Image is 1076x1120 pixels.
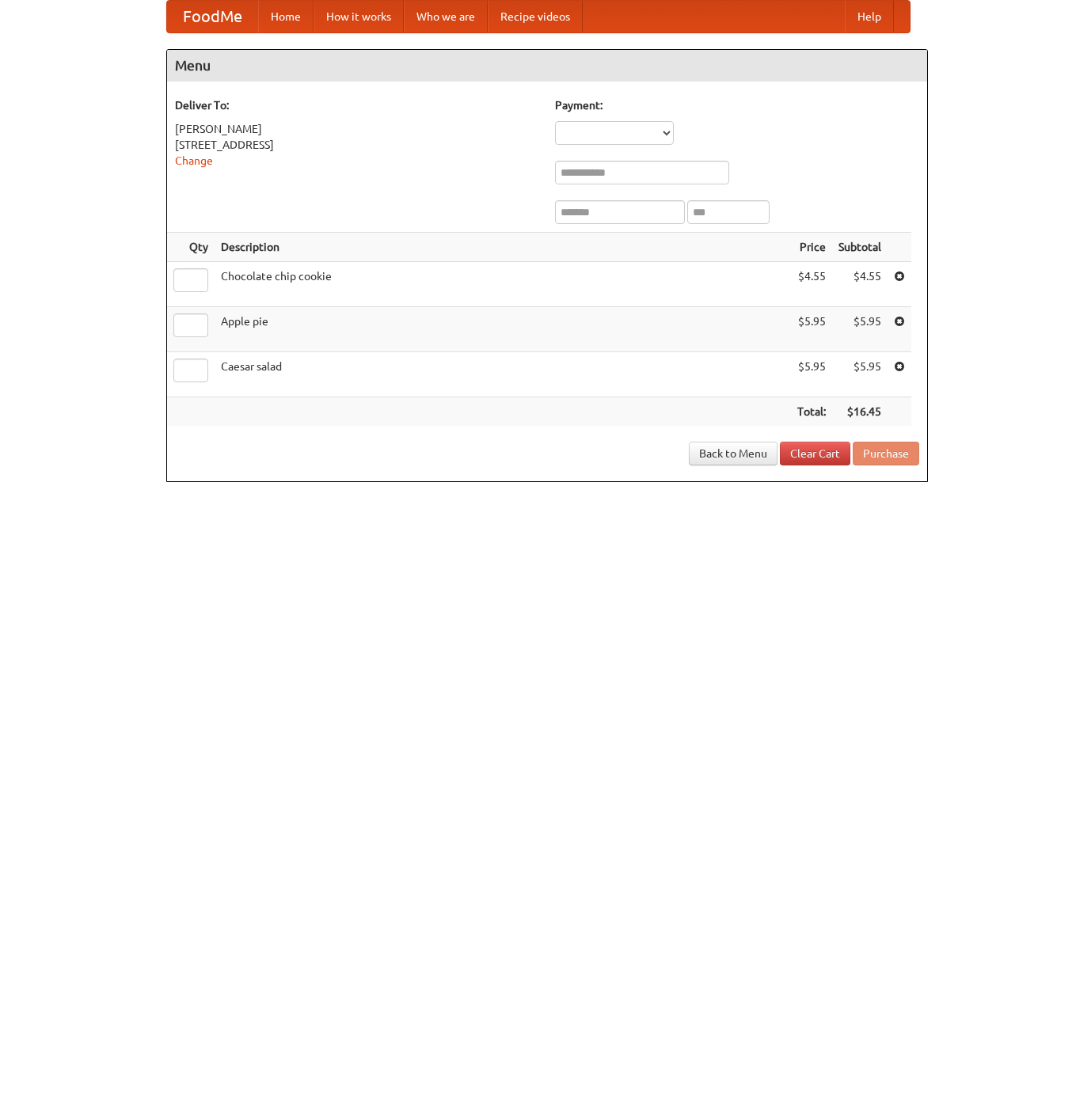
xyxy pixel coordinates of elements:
[215,233,791,262] th: Description
[791,262,832,307] td: $4.55
[832,262,888,307] td: $4.55
[853,442,919,465] button: Purchase
[832,307,888,352] td: $5.95
[167,50,927,82] h4: Menu
[791,307,832,352] td: $5.95
[780,442,850,465] a: Clear Cart
[832,397,888,427] th: $16.45
[404,1,488,32] a: Who we are
[167,1,258,32] a: FoodMe
[845,1,894,32] a: Help
[258,1,314,32] a: Home
[832,233,888,262] th: Subtotal
[791,233,832,262] th: Price
[175,154,213,167] a: Change
[175,97,539,113] h5: Deliver To:
[555,97,919,113] h5: Payment:
[791,352,832,397] td: $5.95
[175,121,539,137] div: [PERSON_NAME]
[215,352,791,397] td: Caesar salad
[215,262,791,307] td: Chocolate chip cookie
[488,1,583,32] a: Recipe videos
[314,1,404,32] a: How it works
[832,352,888,397] td: $5.95
[689,442,778,465] a: Back to Menu
[175,137,539,153] div: [STREET_ADDRESS]
[791,397,832,427] th: Total:
[215,307,791,352] td: Apple pie
[167,233,215,262] th: Qty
